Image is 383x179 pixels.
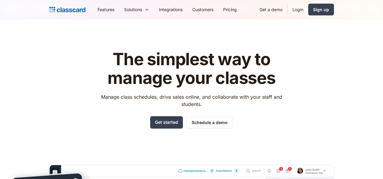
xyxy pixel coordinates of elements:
[288,3,308,16] a: Login
[308,4,334,15] a: Sign up
[93,3,119,16] a: Features
[313,6,329,13] div: Sign up
[187,3,218,16] a: Customers
[95,93,288,108] p: Manage class schedules, drive sales online, and collaborate with your staff and students.
[150,116,183,129] a: Get started
[49,5,85,14] a: Logo
[187,116,233,129] a: Schedule a demo
[95,50,288,87] h1: The simplest way to manage your classes
[255,3,287,16] a: Get a demo
[124,6,142,13] div: Solutions
[218,3,242,16] a: Pricing
[154,3,187,16] a: Integrations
